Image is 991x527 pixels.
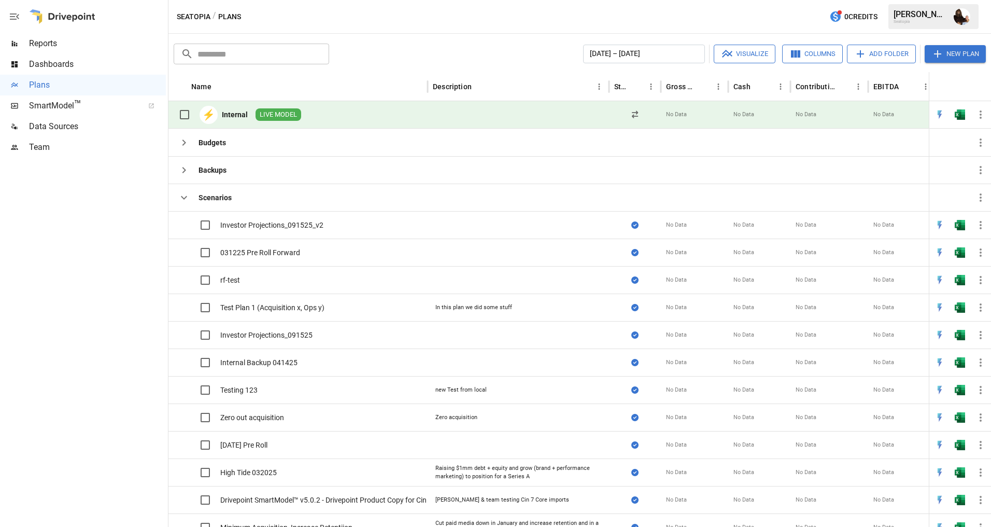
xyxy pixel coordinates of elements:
div: Investor Projections_091525_v2 [220,220,323,230]
img: Ryan Dranginis [954,8,970,25]
button: Status column menu [644,79,658,94]
span: No Data [666,110,687,119]
div: Open in Excel [955,495,965,505]
div: Open in Quick Edit [935,467,945,478]
div: Open in Quick Edit [935,247,945,258]
div: Internal [222,109,248,120]
div: Gross Margin [666,82,696,91]
span: No Data [666,303,687,312]
button: Sort [900,79,914,94]
span: No Data [873,110,894,119]
span: No Data [873,496,894,504]
div: Name [191,82,211,91]
img: excel-icon.76473adf.svg [955,385,965,395]
button: New Plan [925,45,986,63]
img: excel-icon.76473adf.svg [955,220,965,230]
span: No Data [873,413,894,422]
div: Open in Excel [955,385,965,395]
span: No Data [873,248,894,257]
div: In this plan we did some stuff [435,303,512,312]
button: Sort [752,79,766,94]
div: Open in Excel [955,412,965,423]
img: quick-edit-flash.b8aec18c.svg [935,385,945,395]
span: ™ [74,98,81,111]
img: excel-icon.76473adf.svg [955,412,965,423]
img: excel-icon.76473adf.svg [955,109,965,120]
div: Raising $1mm debt + equity and grow (brand + performance marketing) to position for a Series A [435,464,601,480]
span: No Data [666,468,687,477]
div: Updating in progress [632,109,638,120]
div: Test Plan 1 (Acquisition x, Ops y) [220,302,324,313]
div: new Test from local [435,386,487,394]
img: quick-edit-flash.b8aec18c.svg [935,302,945,313]
span: No Data [873,386,894,394]
span: No Data [796,221,816,229]
div: Open in Quick Edit [935,302,945,313]
button: Cash column menu [773,79,788,94]
img: quick-edit-flash.b8aec18c.svg [935,109,945,120]
button: [DATE] – [DATE] [583,45,705,63]
span: No Data [873,468,894,477]
button: Sort [697,79,711,94]
button: Sort [837,79,851,94]
button: Gross Margin column menu [711,79,726,94]
img: quick-edit-flash.b8aec18c.svg [935,440,945,450]
div: Sync complete [631,495,639,505]
span: No Data [733,413,754,422]
img: quick-edit-flash.b8aec18c.svg [935,275,945,285]
span: No Data [733,386,754,394]
img: quick-edit-flash.b8aec18c.svg [935,247,945,258]
button: Columns [782,45,843,63]
div: Status [614,82,628,91]
span: No Data [733,496,754,504]
div: Seatopia [894,19,947,24]
span: Data Sources [29,120,166,133]
div: Sync complete [631,412,639,423]
span: No Data [666,413,687,422]
div: Zero out acquisition [220,412,284,423]
img: excel-icon.76473adf.svg [955,357,965,368]
span: No Data [733,221,754,229]
span: No Data [796,468,816,477]
span: No Data [796,496,816,504]
button: Sort [629,79,644,94]
div: rf-test [220,275,240,285]
div: Open in Excel [955,109,965,120]
span: No Data [666,276,687,284]
img: excel-icon.76473adf.svg [955,495,965,505]
span: 0 Credits [844,10,877,23]
div: Open in Quick Edit [935,412,945,423]
span: No Data [666,386,687,394]
span: No Data [733,248,754,257]
button: Contribution Profit column menu [851,79,866,94]
button: Sort [473,79,487,94]
span: No Data [666,248,687,257]
span: No Data [796,110,816,119]
button: Sort [976,79,991,94]
img: quick-edit-flash.b8aec18c.svg [935,412,945,423]
div: Sync complete [631,275,639,285]
div: / [213,10,216,23]
button: Ryan Dranginis [947,2,976,31]
span: No Data [733,331,754,339]
span: No Data [873,276,894,284]
img: excel-icon.76473adf.svg [955,302,965,313]
img: excel-icon.76473adf.svg [955,247,965,258]
span: No Data [733,276,754,284]
div: Sync complete [631,247,639,258]
span: Dashboards [29,58,166,71]
div: [PERSON_NAME] & team testing Cin 7 Core imports [435,496,569,504]
span: No Data [873,441,894,449]
div: Zero acquisition [435,413,477,422]
button: Sort [213,79,227,94]
div: EBITDA [873,82,899,91]
div: Backups [199,165,226,175]
div: Open in Excel [955,275,965,285]
button: Add Folder [847,45,916,63]
span: No Data [796,248,816,257]
div: Sync complete [631,357,639,368]
div: Open in Quick Edit [935,275,945,285]
button: EBITDA column menu [918,79,933,94]
div: Open in Quick Edit [935,440,945,450]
